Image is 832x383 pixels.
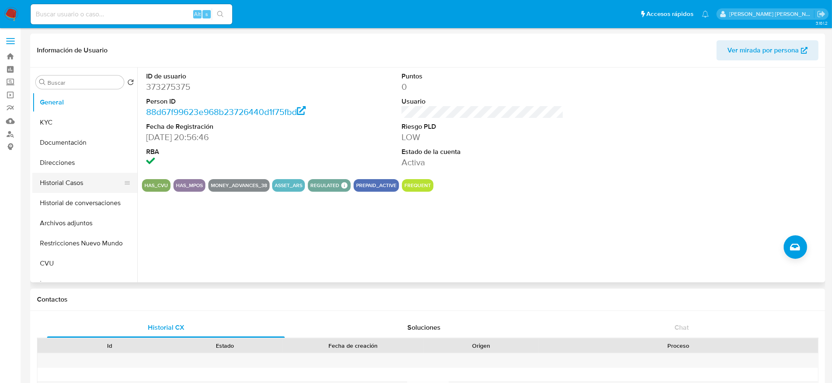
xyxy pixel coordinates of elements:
button: Buscar [39,79,46,86]
span: s [205,10,208,18]
div: Fecha de creación [288,341,417,350]
button: search-icon [212,8,229,20]
button: Archivos adjuntos [32,213,137,233]
button: Restricciones Nuevo Mundo [32,233,137,253]
span: Soluciones [407,323,441,332]
span: Accesos rápidos [646,10,693,18]
button: Documentación [32,133,137,153]
dd: LOW [402,131,564,143]
p: mayra.pernia@mercadolibre.com [730,10,814,18]
a: 88d67f99623e968b23726440d1f75fbd [146,106,306,118]
dd: Activa [402,156,564,168]
dt: RBA [146,147,308,156]
div: Proceso [544,341,812,350]
a: Notificaciones [702,10,709,18]
dt: Usuario [402,97,564,106]
button: CVU [32,253,137,274]
div: Origen [429,341,533,350]
dt: Fecha de Registración [146,122,308,131]
h1: Contactos [37,295,819,304]
a: Salir [817,10,826,18]
button: Direcciones [32,153,137,173]
span: Historial CX [148,323,184,332]
dt: Riesgo PLD [402,122,564,131]
dd: [DATE] 20:56:46 [146,131,308,143]
button: Historial Casos [32,173,131,193]
dt: ID de usuario [146,72,308,81]
button: Ver mirada por persona [717,40,819,60]
span: Alt [194,10,201,18]
input: Buscar usuario o caso... [31,9,232,20]
dt: Puntos [402,72,564,81]
div: Id [58,341,161,350]
button: General [32,92,137,112]
input: Buscar [47,79,121,86]
span: Ver mirada por persona [727,40,799,60]
button: Volver al orden por defecto [127,79,134,88]
button: KYC [32,112,137,133]
dt: Person ID [146,97,308,106]
button: Items [32,274,137,294]
button: Historial de conversaciones [32,193,137,213]
span: Chat [675,323,689,332]
dd: 373275375 [146,81,308,93]
dt: Estado de la cuenta [402,147,564,156]
div: Estado [173,341,276,350]
h1: Información de Usuario [37,46,108,55]
dd: 0 [402,81,564,93]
